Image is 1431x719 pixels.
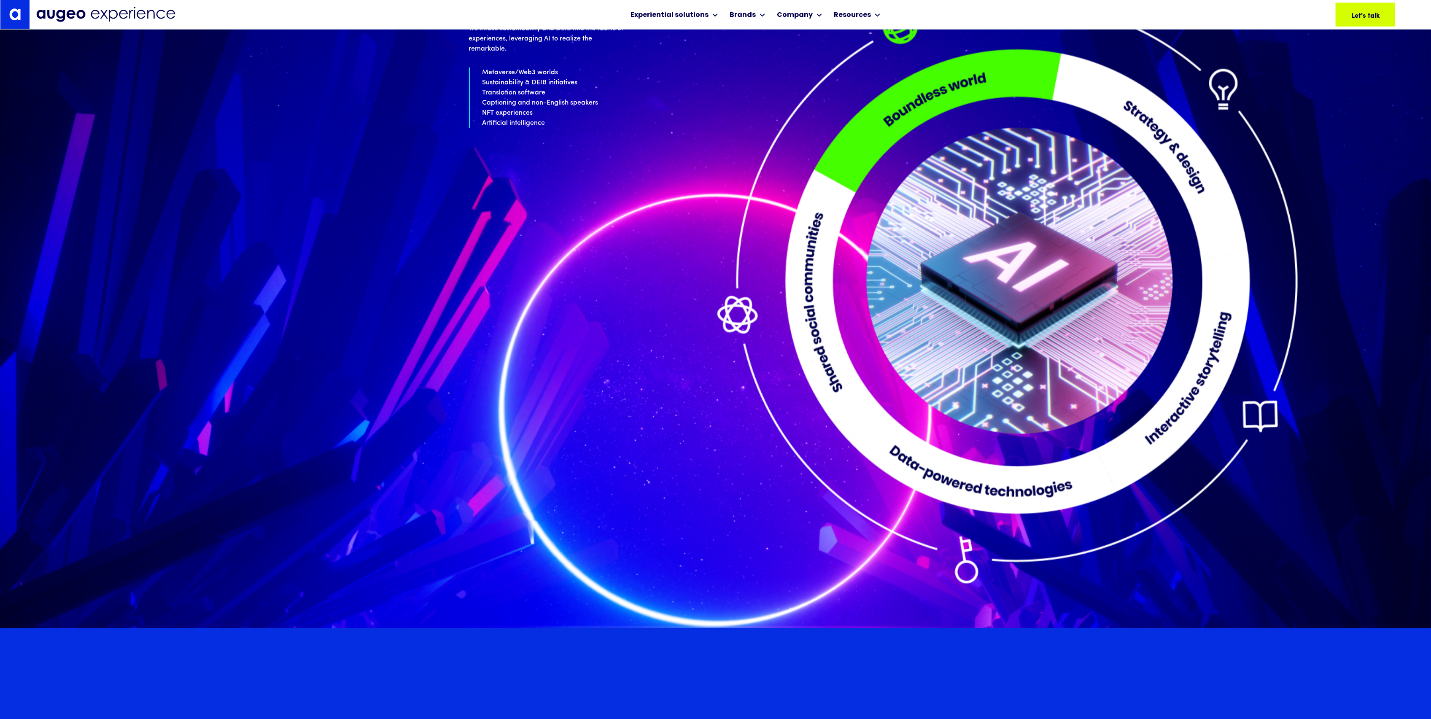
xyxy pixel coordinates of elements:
[1336,3,1395,27] a: Let's talk
[9,8,21,20] img: Augeo's "a" monogram decorative logo in white.
[834,10,871,20] div: Resources
[36,7,175,22] img: Augeo Experience business unit full logo in midnight blue.
[469,67,962,128] p: Metaverse/Web3 worlds Sustainability & DEIB initiatives Translation software Captioning and non-E...
[631,10,709,20] div: Experiential solutions
[730,10,756,20] div: Brands
[777,10,813,20] div: Company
